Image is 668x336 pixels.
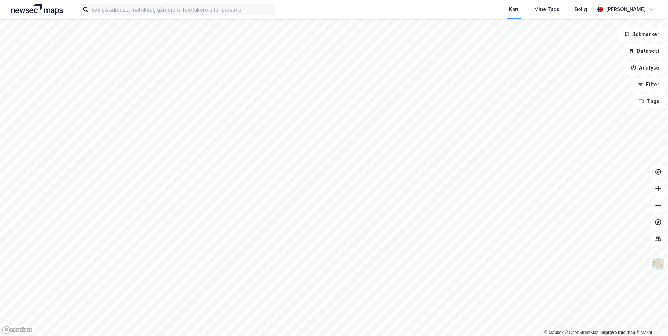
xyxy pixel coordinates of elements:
div: Bolig [575,5,587,14]
img: Z [652,257,665,271]
div: [PERSON_NAME] [606,5,646,14]
a: Improve this map [601,330,635,335]
button: Analyse [625,61,665,75]
button: Filter [632,78,665,92]
div: Mine Tags [534,5,559,14]
input: Søk på adresse, matrikkel, gårdeiere, leietakere eller personer [88,4,275,15]
div: Kart [509,5,519,14]
a: Mapbox [544,330,564,335]
a: Mapbox homepage [2,326,33,334]
button: Bokmerker [618,27,665,41]
button: Tags [633,94,665,108]
a: OpenStreetMap [565,330,599,335]
iframe: Chat Widget [633,302,668,336]
button: Datasett [623,44,665,58]
img: logo.a4113a55bc3d86da70a041830d287a7e.svg [11,4,63,15]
